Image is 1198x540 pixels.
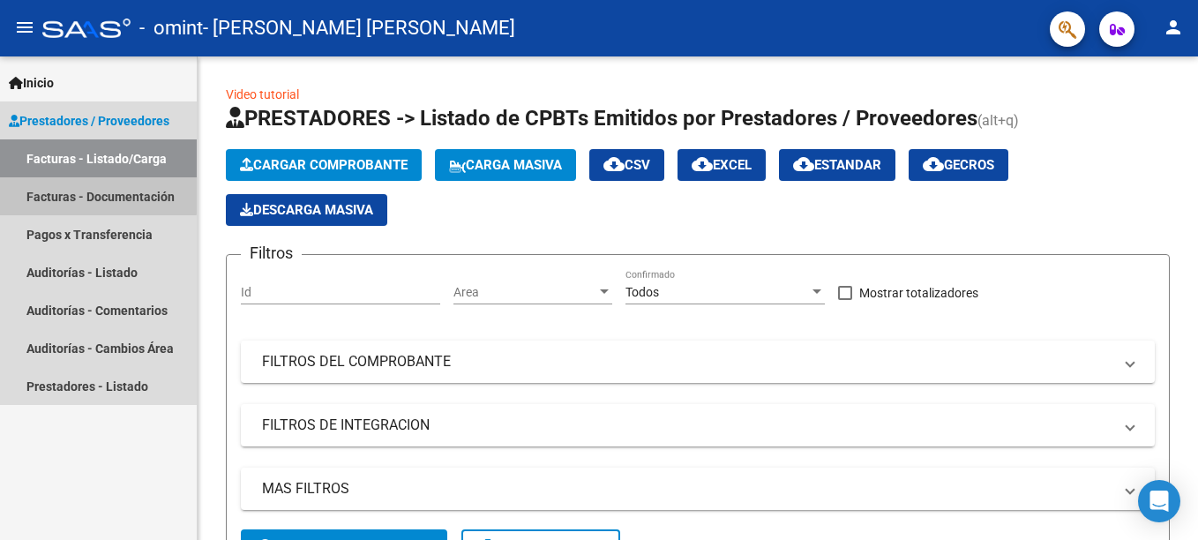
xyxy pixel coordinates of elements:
[923,154,944,175] mat-icon: cloud_download
[226,106,977,131] span: PRESTADORES -> Listado de CPBTs Emitidos por Prestadores / Proveedores
[435,149,576,181] button: Carga Masiva
[923,157,994,173] span: Gecros
[793,157,881,173] span: Estandar
[909,149,1008,181] button: Gecros
[241,468,1155,510] mat-expansion-panel-header: MAS FILTROS
[226,149,422,181] button: Cargar Comprobante
[449,157,562,173] span: Carga Masiva
[241,341,1155,383] mat-expansion-panel-header: FILTROS DEL COMPROBANTE
[859,282,978,304] span: Mostrar totalizadores
[226,194,387,226] app-download-masive: Descarga masiva de comprobantes (adjuntos)
[1163,17,1184,38] mat-icon: person
[240,202,373,218] span: Descarga Masiva
[1138,480,1180,522] div: Open Intercom Messenger
[453,285,596,300] span: Area
[692,154,713,175] mat-icon: cloud_download
[226,194,387,226] button: Descarga Masiva
[692,157,752,173] span: EXCEL
[262,416,1112,435] mat-panel-title: FILTROS DE INTEGRACION
[240,157,408,173] span: Cargar Comprobante
[226,87,299,101] a: Video tutorial
[241,241,302,266] h3: Filtros
[241,404,1155,446] mat-expansion-panel-header: FILTROS DE INTEGRACION
[203,9,515,48] span: - [PERSON_NAME] [PERSON_NAME]
[603,154,625,175] mat-icon: cloud_download
[678,149,766,181] button: EXCEL
[262,352,1112,371] mat-panel-title: FILTROS DEL COMPROBANTE
[793,154,814,175] mat-icon: cloud_download
[139,9,203,48] span: - omint
[262,479,1112,499] mat-panel-title: MAS FILTROS
[14,17,35,38] mat-icon: menu
[977,112,1019,129] span: (alt+q)
[603,157,650,173] span: CSV
[9,73,54,93] span: Inicio
[779,149,895,181] button: Estandar
[625,285,659,299] span: Todos
[589,149,664,181] button: CSV
[9,111,169,131] span: Prestadores / Proveedores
